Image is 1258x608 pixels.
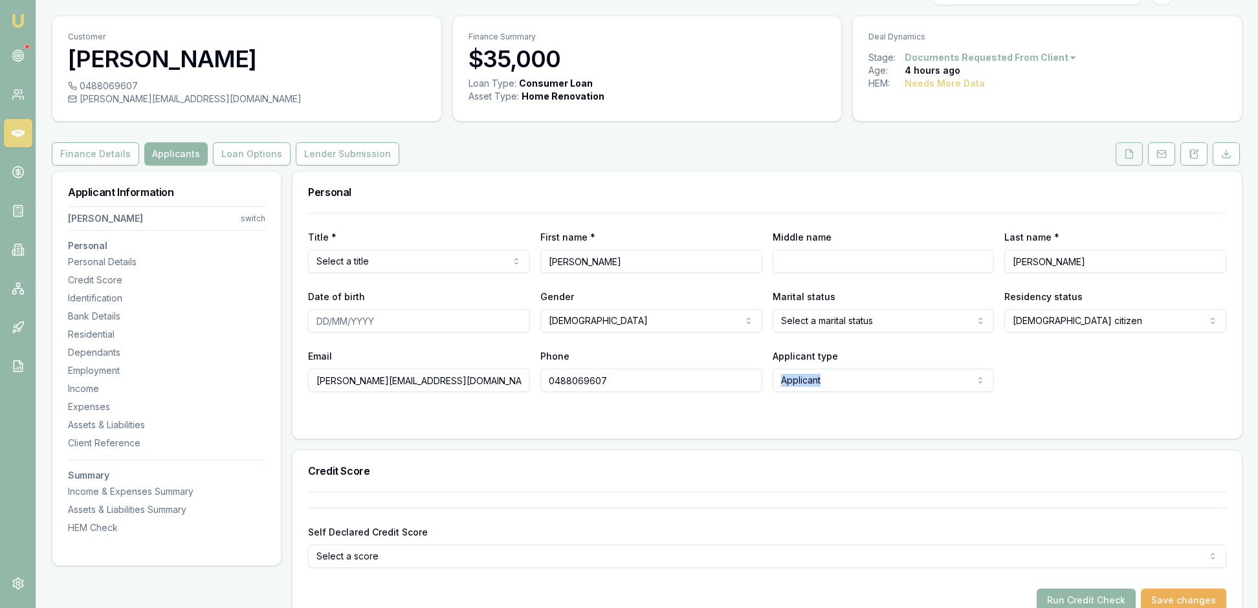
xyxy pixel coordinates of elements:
[68,310,265,323] div: Bank Details
[10,13,26,28] img: emu-icon-u.png
[213,142,291,166] button: Loan Options
[540,369,762,392] input: 0431 234 567
[773,351,838,362] label: Applicant type
[68,32,426,42] p: Customer
[68,80,426,92] div: 0488069607
[308,291,365,302] label: Date of birth
[540,232,595,243] label: First name *
[52,142,139,166] button: Finance Details
[1004,232,1059,243] label: Last name *
[469,77,516,90] div: Loan Type:
[540,291,574,302] label: Gender
[68,400,265,413] div: Expenses
[68,503,265,516] div: Assets & Liabilities Summary
[68,328,265,341] div: Residential
[308,187,1226,197] h3: Personal
[308,351,332,362] label: Email
[68,521,265,534] div: HEM Check
[210,142,293,166] a: Loan Options
[68,274,265,287] div: Credit Score
[1004,291,1083,302] label: Residency status
[68,364,265,377] div: Employment
[308,527,428,537] label: Self Declared Credit Score
[308,232,337,243] label: Title *
[68,437,265,450] div: Client Reference
[522,90,604,103] div: Home Renovation
[308,309,530,332] input: DD/MM/YYYY
[905,64,960,77] div: 4 hours ago
[905,51,1077,64] button: Documents Requested From Client
[868,64,905,77] div: Age:
[296,142,399,166] button: Lender Submission
[142,142,210,166] a: Applicants
[905,77,985,90] div: Needs More Data
[241,213,265,224] div: switch
[773,232,832,243] label: Middle name
[773,291,835,302] label: Marital status
[52,142,142,166] a: Finance Details
[68,92,426,105] div: [PERSON_NAME][EMAIL_ADDRESS][DOMAIN_NAME]
[308,466,1226,476] h3: Credit Score
[68,418,265,431] div: Assets & Liabilities
[68,382,265,395] div: Income
[68,241,265,250] h3: Personal
[469,32,826,42] p: Finance Summary
[144,142,208,166] button: Applicants
[519,77,593,90] div: Consumer Loan
[868,32,1226,42] p: Deal Dynamics
[68,292,265,305] div: Identification
[68,485,265,498] div: Income & Expenses Summary
[540,351,569,362] label: Phone
[68,346,265,359] div: Dependants
[469,90,519,103] div: Asset Type :
[68,46,426,72] h3: [PERSON_NAME]
[868,51,905,64] div: Stage:
[68,471,265,480] h3: Summary
[868,77,905,90] div: HEM:
[68,187,265,197] h3: Applicant Information
[469,46,826,72] h3: $35,000
[293,142,402,166] a: Lender Submission
[68,255,265,268] div: Personal Details
[68,212,143,225] div: [PERSON_NAME]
